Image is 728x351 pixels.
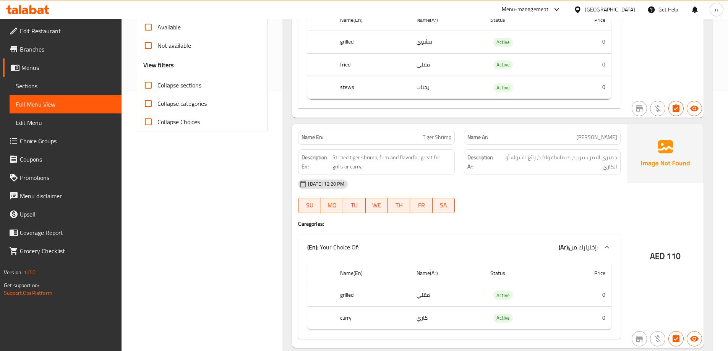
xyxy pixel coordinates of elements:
[343,198,365,213] button: TU
[576,133,617,141] span: [PERSON_NAME]
[369,200,385,211] span: WE
[560,9,611,31] th: Price
[560,31,611,53] td: 0
[650,249,665,264] span: AED
[4,288,52,298] a: Support.OpsPlatform
[21,63,115,72] span: Menus
[3,168,122,187] a: Promotions
[560,53,611,76] td: 0
[298,235,621,259] div: (En): Your Choice Of:(Ar):إختيارك من:
[410,284,484,306] td: مقلي
[493,38,513,47] span: Active
[143,61,174,70] h3: View filters
[302,133,323,141] strong: Name En:
[3,58,122,77] a: Menus
[157,117,200,126] span: Collapse Choices
[668,101,684,116] button: Has choices
[20,191,115,201] span: Menu disclaimer
[410,262,484,284] th: Name(Ar)
[346,200,362,211] span: TU
[560,76,611,99] td: 0
[493,83,513,92] span: Active
[24,267,36,277] span: 1.0.0
[10,113,122,132] a: Edit Menu
[410,31,484,53] td: مشوي
[687,101,702,116] button: Available
[668,331,684,346] button: Has choices
[410,53,484,76] td: مقلي
[484,9,560,31] th: Status
[484,262,560,284] th: Status
[10,95,122,113] a: Full Menu View
[436,200,452,211] span: SA
[334,262,410,284] th: Name(En)
[493,83,513,92] div: Active
[3,187,122,205] a: Menu disclaimer
[4,267,23,277] span: Version:
[493,314,513,322] span: Active
[16,100,115,109] span: Full Menu View
[410,198,432,213] button: FR
[20,210,115,219] span: Upsell
[20,246,115,256] span: Grocery Checklist
[20,45,115,54] span: Branches
[715,5,718,14] span: n
[493,291,513,300] span: Active
[321,198,343,213] button: MO
[666,249,680,264] span: 110
[585,5,635,14] div: [GEOGRAPHIC_DATA]
[3,22,122,40] a: Edit Restaurant
[4,280,39,290] span: Get support on:
[3,223,122,242] a: Coverage Report
[334,284,410,306] th: grilled
[410,9,484,31] th: Name(Ar)
[298,198,321,213] button: SU
[499,153,617,171] span: جمبري النمر ستربيد، متماسك ولذيذ، رائع للشواء أو الكاري.
[502,5,549,14] div: Menu-management
[16,81,115,91] span: Sections
[627,124,704,183] img: Ae5nvW7+0k+MAAAAAElFTkSuQmCC
[157,99,207,108] span: Collapse categories
[632,331,647,346] button: Not branch specific item
[20,26,115,36] span: Edit Restaurant
[560,307,611,329] td: 0
[157,41,191,50] span: Not available
[493,60,513,69] span: Active
[332,153,451,171] span: Striped tiger shrimp, firm and flavorful, great for grills or curry.
[20,173,115,182] span: Promotions
[3,242,122,260] a: Grocery Checklist
[410,307,484,329] td: كاري
[560,262,611,284] th: Price
[157,23,181,32] span: Available
[334,53,410,76] th: fried
[334,31,410,53] th: grilled
[3,40,122,58] a: Branches
[467,133,488,141] strong: Name Ar:
[307,243,359,252] p: Your Choice Of:
[650,101,665,116] button: Purchased item
[307,241,318,253] b: (En):
[157,81,201,90] span: Collapse sections
[366,198,388,213] button: WE
[20,228,115,237] span: Coverage Report
[433,198,455,213] button: SA
[298,220,621,228] h4: Caregories:
[324,200,340,211] span: MO
[687,331,702,346] button: Available
[305,180,347,188] span: [DATE] 12:20 PM
[307,9,611,99] table: choices table
[650,331,665,346] button: Purchased item
[16,118,115,127] span: Edit Menu
[307,262,611,330] table: choices table
[302,200,318,211] span: SU
[632,101,647,116] button: Not branch specific item
[560,284,611,306] td: 0
[3,205,122,223] a: Upsell
[10,77,122,95] a: Sections
[391,200,407,211] span: TH
[334,307,410,329] th: curry
[3,150,122,168] a: Coupons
